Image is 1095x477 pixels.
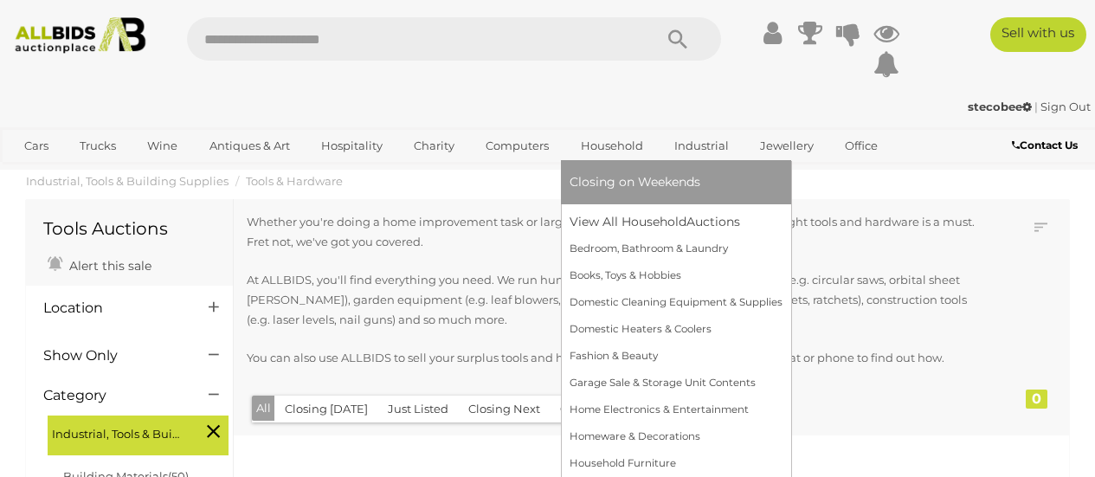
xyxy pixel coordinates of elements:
h4: Category [43,388,183,403]
span: Alert this sale [65,258,151,274]
a: Sports [13,160,71,189]
a: Wine [136,132,189,160]
button: Just Listed [377,396,459,422]
h4: Location [43,300,183,316]
strong: stecobee [968,100,1032,113]
a: Sell with us [990,17,1086,52]
button: All [252,396,275,421]
p: You can also use ALLBIDS to sell your surplus tools and hardware. Contact us [DATE] via email, ch... [247,348,976,368]
a: Office [834,132,889,160]
span: Industrial, Tools & Building Supplies [52,420,182,444]
p: At ALLBIDS, you'll find everything you need. We run hundreds of online auctions for power tools (... [247,270,976,331]
a: Industrial [663,132,740,160]
img: Allbids.com.au [8,17,152,54]
button: Search [634,17,721,61]
a: Contact Us [1012,136,1082,155]
a: Charity [403,132,466,160]
button: Closed [550,396,609,422]
a: Computers [474,132,560,160]
button: Closing Next [458,396,551,422]
span: | [1034,100,1038,113]
p: Whether you're doing a home improvement task or large-scale construction project, using the right... [247,212,976,253]
a: Sign Out [1040,100,1091,113]
a: Antiques & Art [198,132,301,160]
div: 0 [1026,390,1047,409]
h4: Show Only [43,348,183,364]
a: Household [570,132,654,160]
a: stecobee [968,100,1034,113]
a: Alert this sale [43,251,156,277]
h1: Tools Auctions [43,219,216,238]
b: Contact Us [1012,139,1078,151]
a: Hospitality [310,132,394,160]
a: Jewellery [749,132,825,160]
button: Closing [DATE] [274,396,378,422]
a: [GEOGRAPHIC_DATA] [80,160,225,189]
a: Trucks [68,132,127,160]
a: Cars [13,132,60,160]
a: Tools & Hardware [246,174,343,188]
a: Industrial, Tools & Building Supplies [26,174,229,188]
